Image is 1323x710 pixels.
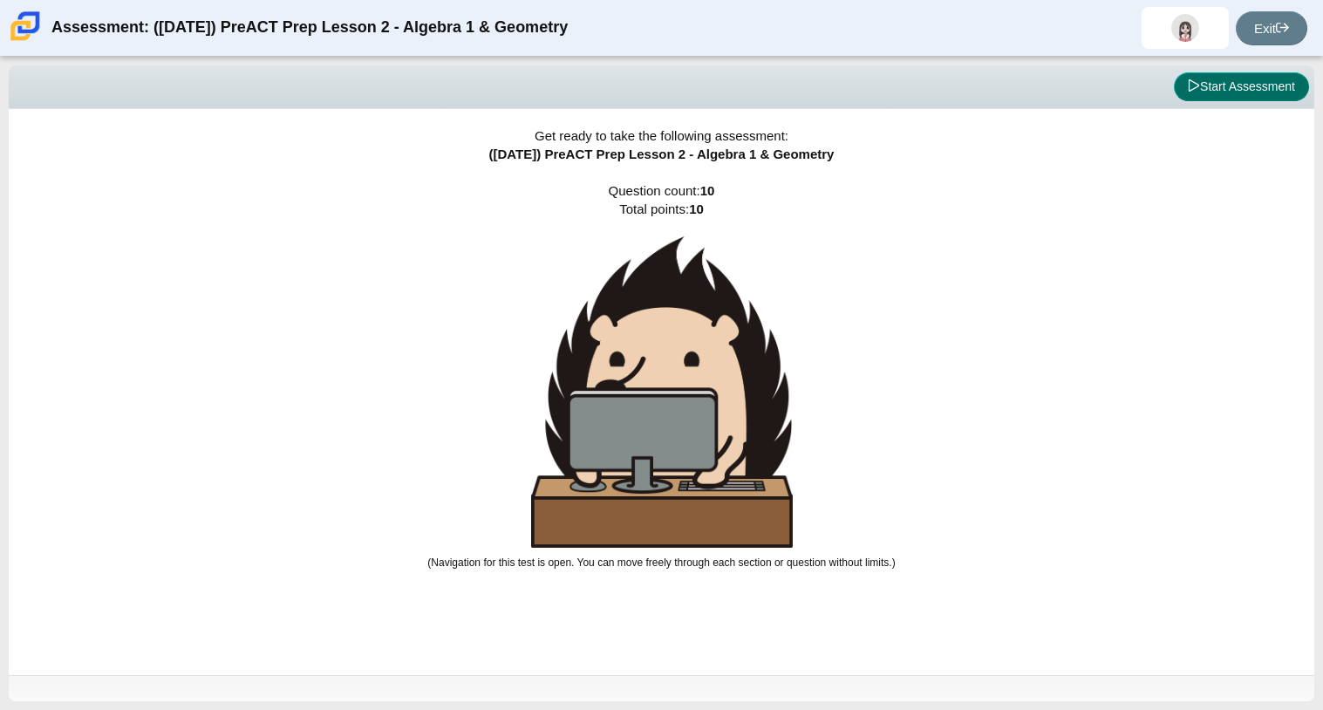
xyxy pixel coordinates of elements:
b: 10 [700,183,715,198]
span: Get ready to take the following assessment: [535,128,788,143]
b: 10 [689,201,704,216]
img: Carmen School of Science & Technology [7,8,44,44]
img: hedgehog-behind-computer-large.png [531,236,793,548]
button: Start Assessment [1174,72,1309,102]
img: andrew.torresmonte.mvqVCs [1171,14,1199,42]
a: Exit [1236,11,1307,45]
div: Assessment: ([DATE]) PreACT Prep Lesson 2 - Algebra 1 & Geometry [51,7,568,49]
span: Question count: Total points: [427,183,895,569]
small: (Navigation for this test is open. You can move freely through each section or question without l... [427,556,895,569]
a: Carmen School of Science & Technology [7,32,44,47]
span: ([DATE]) PreACT Prep Lesson 2 - Algebra 1 & Geometry [489,147,835,161]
